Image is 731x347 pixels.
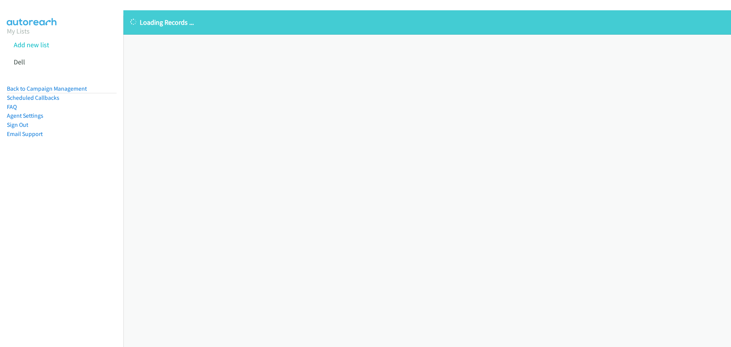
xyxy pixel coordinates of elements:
[130,17,724,27] p: Loading Records ...
[14,40,49,49] a: Add new list
[7,85,87,92] a: Back to Campaign Management
[7,112,43,119] a: Agent Settings
[7,103,17,110] a: FAQ
[7,121,28,128] a: Sign Out
[7,27,30,35] a: My Lists
[14,58,25,66] a: Dell
[7,94,59,101] a: Scheduled Callbacks
[7,130,43,138] a: Email Support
